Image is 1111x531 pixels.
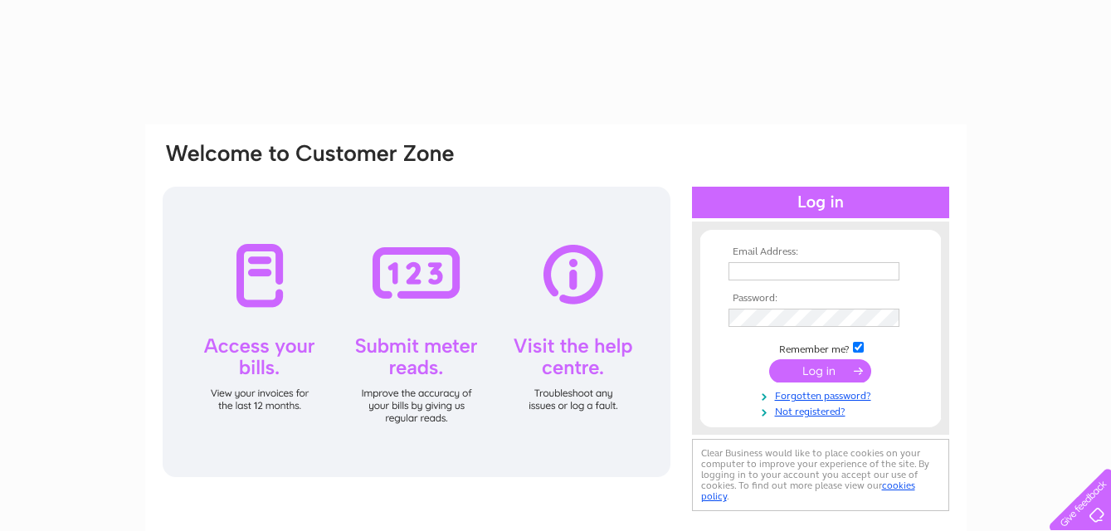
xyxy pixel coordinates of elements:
[724,339,917,356] td: Remember me?
[728,402,917,418] a: Not registered?
[769,359,871,382] input: Submit
[728,387,917,402] a: Forgotten password?
[692,439,949,511] div: Clear Business would like to place cookies on your computer to improve your experience of the sit...
[701,480,915,502] a: cookies policy
[724,246,917,258] th: Email Address:
[724,293,917,304] th: Password:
